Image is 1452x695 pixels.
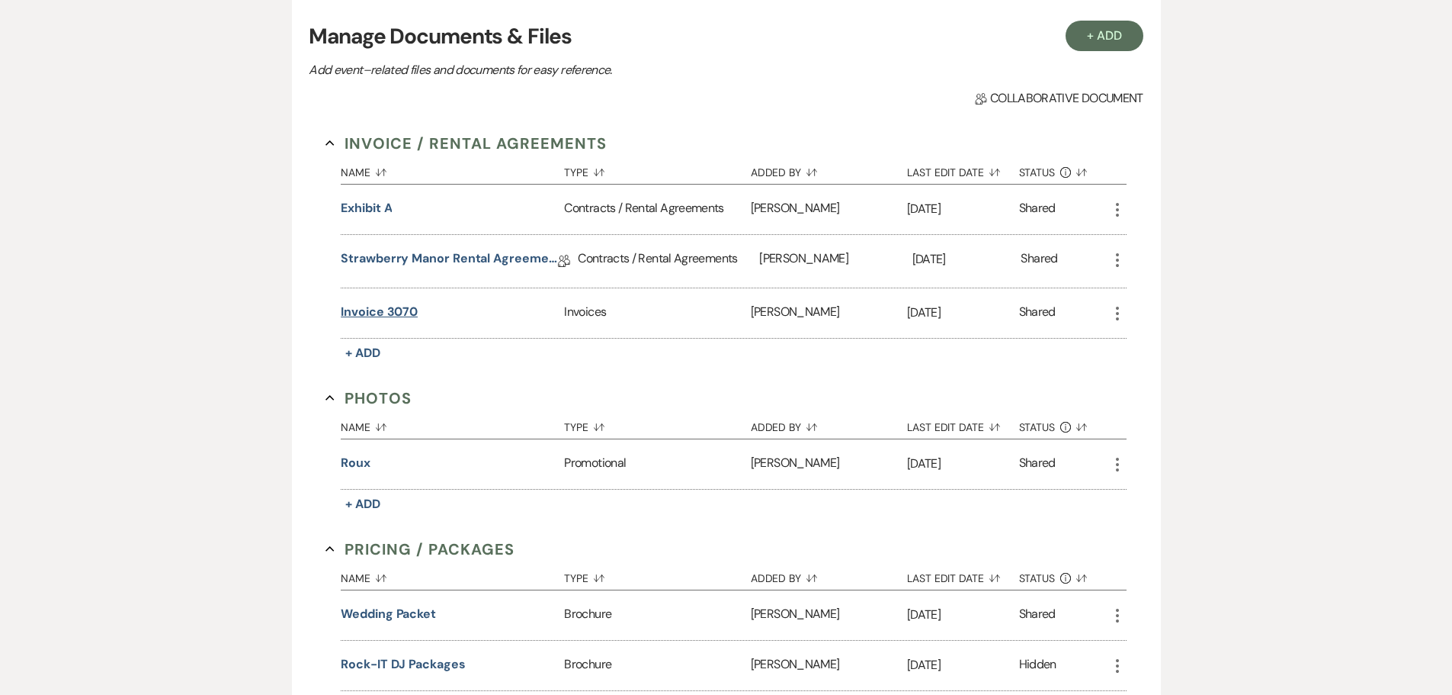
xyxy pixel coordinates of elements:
span: + Add [345,496,380,512]
button: Name [341,561,564,590]
div: Shared [1019,199,1056,220]
button: + Add [341,494,385,515]
button: Pricing / Packages [325,538,514,561]
div: [PERSON_NAME] [751,641,907,690]
span: Collaborative document [975,89,1143,108]
div: Brochure [564,590,750,640]
button: Invoice / Rental Agreements [325,132,607,155]
div: [PERSON_NAME] [751,185,907,234]
button: Added By [751,561,907,590]
button: Type [564,561,750,590]
div: Shared [1021,249,1057,273]
button: + Add [1066,21,1143,51]
div: [PERSON_NAME] [751,288,907,338]
div: Brochure [564,641,750,690]
p: [DATE] [907,303,1019,323]
p: [DATE] [907,655,1019,675]
div: Shared [1019,605,1056,626]
div: Shared [1019,303,1056,323]
button: Added By [751,155,907,184]
div: Contracts / Rental Agreements [564,185,750,234]
div: [PERSON_NAME] [751,590,907,640]
div: Invoices [564,288,750,338]
span: Status [1019,422,1056,433]
span: Status [1019,573,1056,584]
button: Name [341,410,564,439]
button: Invoice 3070 [341,303,418,321]
p: [DATE] [907,605,1019,625]
button: Exhibit A [341,199,392,217]
div: [PERSON_NAME] [759,235,912,288]
button: Wedding packet [341,605,436,623]
button: Added By [751,410,907,439]
button: Type [564,155,750,184]
span: + Add [345,345,380,361]
h3: Manage Documents & Files [309,21,1143,53]
p: [DATE] [912,249,1021,269]
button: Last Edit Date [907,410,1019,439]
p: Add event–related files and documents for easy reference. [309,60,842,80]
div: Promotional [564,439,750,489]
div: Hidden [1019,655,1056,676]
button: + Add [341,343,385,364]
span: Status [1019,167,1056,178]
button: Last Edit Date [907,561,1019,590]
button: Status [1019,155,1108,184]
button: Name [341,155,564,184]
button: Last Edit Date [907,155,1019,184]
div: Contracts / Rental Agreements [578,235,759,288]
div: Shared [1019,454,1056,475]
div: [PERSON_NAME] [751,439,907,489]
p: [DATE] [907,454,1019,474]
p: [DATE] [907,199,1019,219]
button: Roux [341,454,370,472]
a: Strawberry Manor Rental Agreement - Wedding [341,249,558,273]
button: Type [564,410,750,439]
button: Rock-IT DJ Packages [341,655,465,674]
button: Status [1019,410,1108,439]
button: Photos [325,387,412,410]
button: Status [1019,561,1108,590]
